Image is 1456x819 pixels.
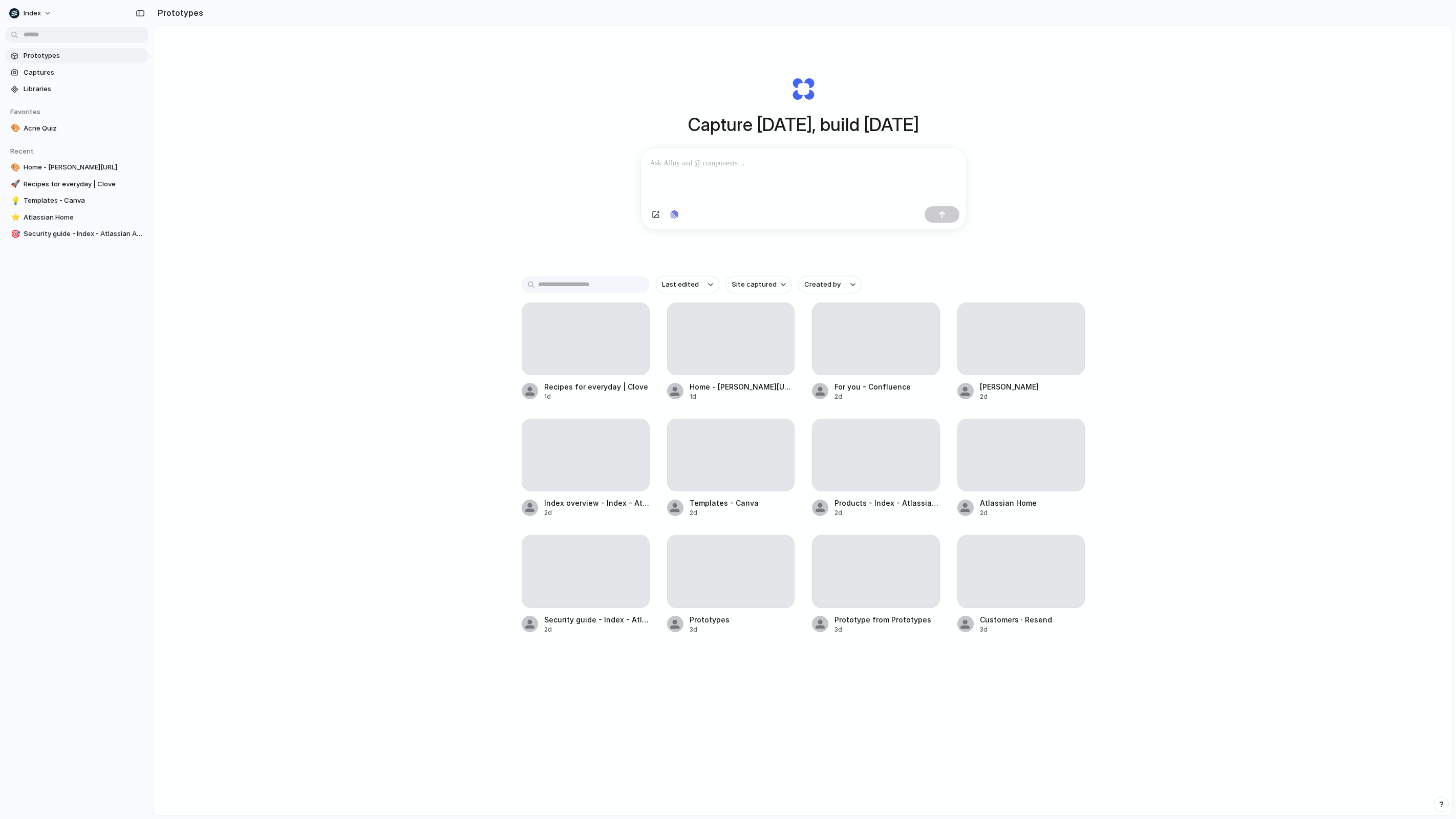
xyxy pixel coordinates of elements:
a: 🎨Acne Quiz [5,121,148,136]
div: 3d [834,625,931,634]
button: Last edited [656,276,719,293]
button: Index [5,5,57,21]
span: Libraries [24,84,144,94]
div: 1d [690,392,795,401]
div: Products - Index - Atlassian Administration [834,498,940,508]
a: Prototypes [5,48,148,63]
span: Atlassian Home [24,212,144,223]
span: Acne Quiz [24,123,144,134]
div: 🎨 [11,122,18,134]
span: Security guide - Index - Atlassian Administration [24,229,144,239]
div: 2d [544,625,650,634]
span: Captures [24,68,144,78]
span: Site captured [732,279,777,290]
a: Index overview - Index - Atlassian Administration2d [522,419,650,518]
div: Prototypes [690,614,730,625]
div: 2d [980,392,1039,401]
span: Last edited [662,279,699,290]
div: Atlassian Home [980,498,1037,508]
div: Security guide - Index - Atlassian Administration [544,614,650,625]
a: Templates - Canva2d [667,419,795,518]
div: 2d [690,508,759,518]
button: 🚀 [9,179,19,189]
a: 🎯Security guide - Index - Atlassian Administration [5,226,148,242]
a: Recipes for everyday | Clove1d [522,303,650,401]
div: For you - Confluence [834,381,911,392]
button: Site captured [725,276,792,293]
a: Customers · Resend3d [957,535,1085,634]
div: 🚀 [11,178,18,190]
a: For you - Confluence2d [812,303,940,401]
div: 2d [544,508,650,518]
button: ⭐ [9,212,19,223]
a: 💡Templates - Canva [5,193,148,208]
div: Templates - Canva [690,498,759,508]
div: 🎯 [11,228,18,240]
div: 2d [980,508,1037,518]
button: 🎨 [9,123,19,134]
button: 🎯 [9,229,19,239]
div: Index overview - Index - Atlassian Administration [544,498,650,508]
div: 2d [834,508,940,518]
a: [PERSON_NAME]2d [957,303,1085,401]
span: Created by [804,279,841,290]
span: Prototypes [24,51,144,61]
button: 💡 [9,196,19,206]
a: Prototypes3d [667,535,795,634]
div: ⭐ [11,211,18,223]
a: Atlassian Home2d [957,419,1085,518]
span: Home - [PERSON_NAME][URL] [24,162,144,173]
a: Libraries [5,81,148,97]
a: Products - Index - Atlassian Administration2d [812,419,940,518]
div: 3d [980,625,1052,634]
span: Recent [10,147,34,155]
a: 🎨Home - [PERSON_NAME][URL] [5,160,148,175]
span: Templates - Canva [24,196,144,206]
h1: Capture [DATE], build [DATE] [688,111,919,138]
a: Home - [PERSON_NAME][URL]1d [667,303,795,401]
div: 1d [544,392,648,401]
div: 2d [834,392,911,401]
div: 3d [690,625,730,634]
h2: Prototypes [154,7,203,19]
div: Customers · Resend [980,614,1052,625]
div: Recipes for everyday | Clove [544,381,648,392]
a: Security guide - Index - Atlassian Administration2d [522,535,650,634]
a: ⭐Atlassian Home [5,210,148,225]
div: [PERSON_NAME] [980,381,1039,392]
a: Prototype from Prototypes3d [812,535,940,634]
a: Captures [5,65,148,80]
span: Index [24,8,41,18]
div: Prototype from Prototypes [834,614,931,625]
button: Created by [798,276,862,293]
div: 🎨 [11,162,18,174]
button: 🎨 [9,162,19,173]
a: 🚀Recipes for everyday | Clove [5,177,148,192]
span: Recipes for everyday | Clove [24,179,144,189]
span: Favorites [10,107,40,116]
div: 💡 [11,195,18,207]
div: Home - [PERSON_NAME][URL] [690,381,795,392]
